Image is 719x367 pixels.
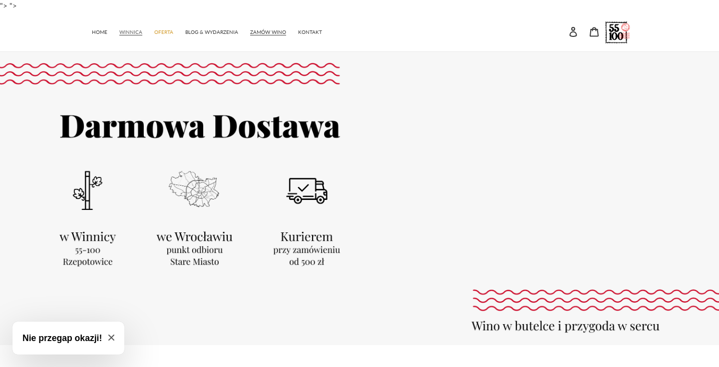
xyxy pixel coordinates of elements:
a: ZAMÓW WINO [245,24,291,38]
span: WINNICA [119,29,142,35]
a: KONTAKT [293,24,327,38]
span: BLOG & WYDARZENIA [185,29,238,35]
span: HOME [92,29,107,35]
a: BLOG & WYDARZENIA [180,24,243,38]
a: WINNICA [114,24,147,38]
span: OFERTA [154,29,173,35]
a: OFERTA [149,24,178,38]
span: KONTAKT [298,29,322,35]
a: HOME [87,24,112,38]
span: ZAMÓW WINO [250,29,286,35]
